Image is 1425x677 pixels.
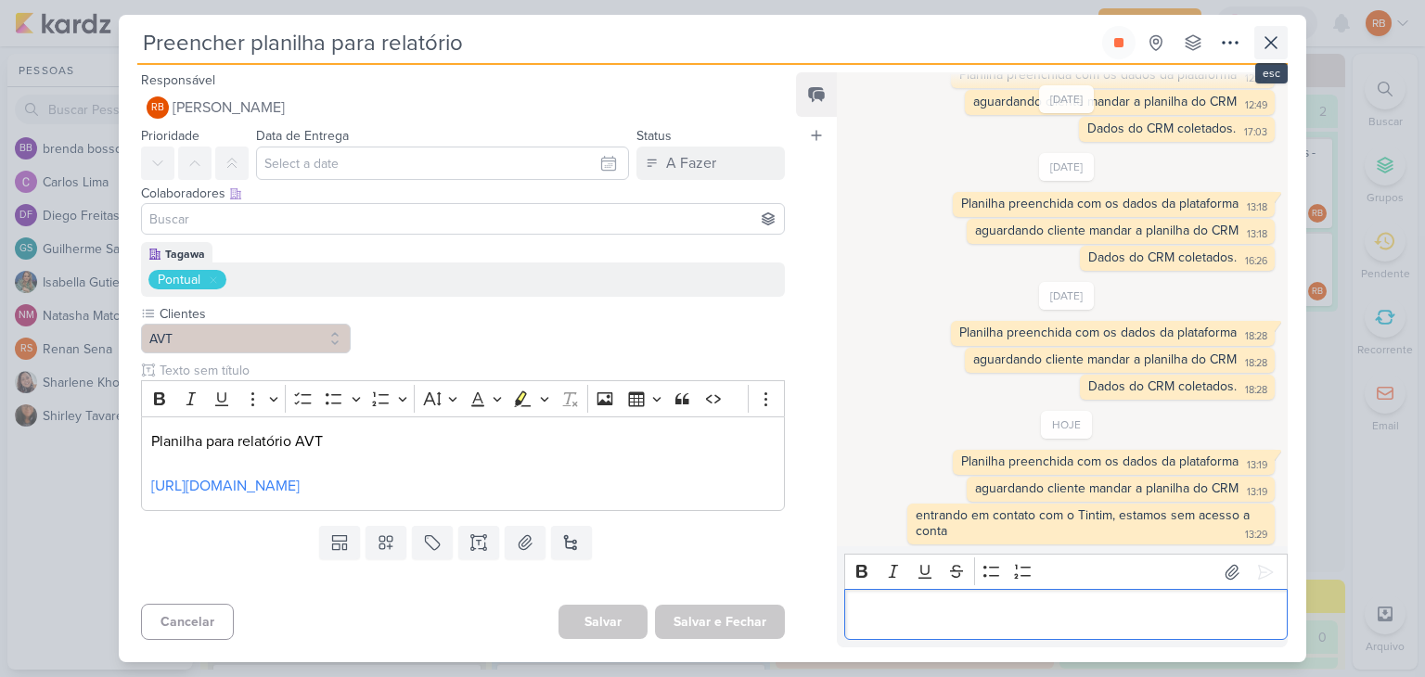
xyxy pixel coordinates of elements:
[1247,458,1267,473] div: 13:19
[1245,329,1267,344] div: 18:28
[1245,528,1267,543] div: 13:29
[959,325,1237,340] div: Planilha preenchida com os dados da plataforma
[666,152,716,174] div: A Fazer
[961,453,1239,469] div: Planilha preenchida com os dados da plataforma
[173,96,285,119] span: [PERSON_NAME]
[636,147,785,180] button: A Fazer
[1247,200,1267,215] div: 13:18
[141,72,215,88] label: Responsável
[256,147,629,180] input: Select a date
[165,246,205,262] div: Tagawa
[1245,356,1267,371] div: 18:28
[1111,35,1126,50] div: Parar relógio
[1245,383,1267,398] div: 18:28
[973,351,1237,367] div: aguardando cliente mandar a planilha do CRM
[844,554,1288,590] div: Editor toolbar
[256,128,349,144] label: Data de Entrega
[141,91,785,124] button: RB [PERSON_NAME]
[975,223,1239,238] div: aguardando cliente mandar a planilha do CRM
[141,324,351,353] button: AVT
[141,416,785,512] div: Editor editing area: main
[141,184,785,203] div: Colaboradores
[1245,98,1267,113] div: 12:49
[137,26,1098,59] input: Kard Sem Título
[158,270,200,289] div: Pontual
[636,128,672,144] label: Status
[141,380,785,416] div: Editor toolbar
[1255,63,1288,83] div: esc
[844,589,1288,640] div: Editor editing area: main
[916,507,1253,539] div: entrando em contato com o Tintim, estamos sem acesso a conta
[973,94,1237,109] div: aguardando cliente mandar a planilha do CRM
[151,103,164,113] p: RB
[1088,249,1237,265] div: Dados do CRM coletados.
[1247,227,1267,242] div: 13:18
[1087,121,1236,136] div: Dados do CRM coletados.
[151,477,300,495] a: [URL][DOMAIN_NAME]
[141,128,199,144] label: Prioridade
[147,96,169,119] div: Rogerio Bispo
[959,67,1237,83] div: Planilha preenchida com os dados da plataforma
[1245,71,1267,86] div: 12:49
[156,361,785,380] input: Texto sem título
[151,430,775,453] p: Planilha para relatório AVT
[961,196,1239,211] div: Planilha preenchida com os dados da plataforma
[1244,125,1267,140] div: 17:03
[975,480,1239,496] div: aguardando cliente mandar a planilha do CRM
[141,604,234,640] button: Cancelar
[1088,378,1237,394] div: Dados do CRM coletados.
[158,304,351,324] label: Clientes
[1247,485,1267,500] div: 13:19
[146,208,780,230] input: Buscar
[1245,254,1267,269] div: 16:26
